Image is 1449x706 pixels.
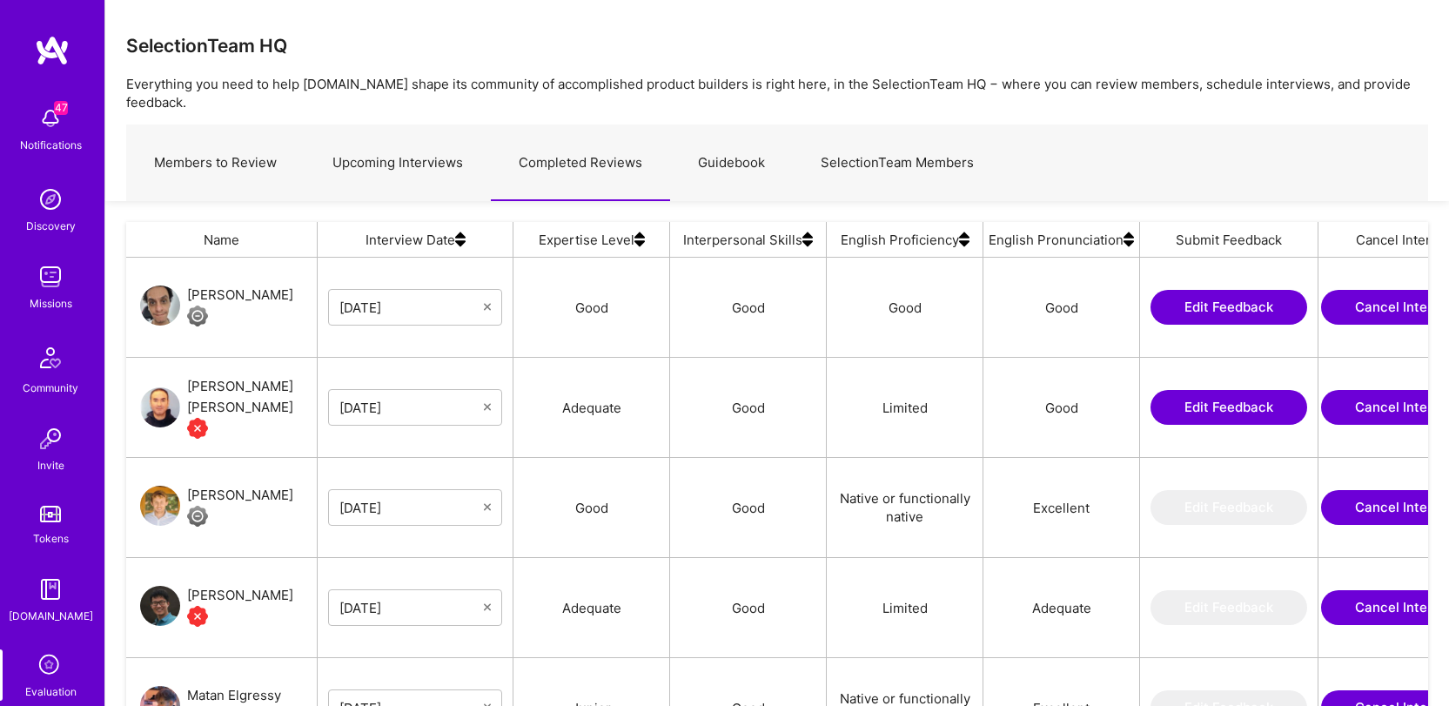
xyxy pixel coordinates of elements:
[126,35,287,57] h3: SelectionTeam HQ
[187,285,293,306] div: [PERSON_NAME]
[126,75,1428,111] p: Everything you need to help [DOMAIN_NAME] shape its community of accomplished product builders is...
[187,585,293,606] div: [PERSON_NAME]
[140,585,293,630] a: User Avatar[PERSON_NAME]Unqualified
[983,558,1140,657] div: Adequate
[187,506,208,527] img: Limited Access
[140,485,293,530] a: User Avatar[PERSON_NAME]Limited Access
[827,258,983,357] div: Good
[187,485,293,506] div: [PERSON_NAME]
[140,286,180,326] img: User Avatar
[187,376,317,418] div: [PERSON_NAME] [PERSON_NAME]
[30,337,71,379] img: Community
[513,222,670,257] div: Expertise Level
[34,649,67,682] i: icon SelectionTeam
[305,125,491,201] a: Upcoming Interviews
[802,222,813,257] img: sort
[35,35,70,66] img: logo
[187,418,208,439] img: Unqualified
[513,558,670,657] div: Adequate
[33,101,68,136] img: bell
[1140,222,1318,257] div: Submit Feedback
[670,358,827,457] div: Good
[1150,290,1307,325] button: Edit Feedback
[33,529,69,548] div: Tokens
[670,558,827,657] div: Good
[140,285,293,330] a: User Avatar[PERSON_NAME]Limited Access
[187,306,208,326] img: Limited Access
[20,136,82,154] div: Notifications
[670,258,827,357] div: Good
[33,182,68,217] img: discovery
[187,606,208,627] img: Unqualified
[793,125,1002,201] a: SelectionTeam Members
[670,458,827,557] div: Good
[126,125,305,201] a: Members to Review
[1124,222,1134,257] img: sort
[187,685,281,706] div: Matan Elgressy
[513,258,670,357] div: Good
[1150,390,1307,425] button: Edit Feedback
[339,299,484,316] input: Select Date...
[37,456,64,474] div: Invite
[339,499,484,516] input: Select Date...
[983,458,1140,557] div: Excellent
[33,259,68,294] img: teamwork
[9,607,93,625] div: [DOMAIN_NAME]
[339,399,484,416] input: Select Date...
[30,294,72,313] div: Missions
[455,222,466,257] img: sort
[23,379,78,397] div: Community
[140,586,180,626] img: User Avatar
[983,258,1140,357] div: Good
[339,599,484,616] input: Select Date...
[513,458,670,557] div: Good
[26,217,76,235] div: Discovery
[983,358,1140,457] div: Good
[634,222,645,257] img: sort
[827,458,983,557] div: Native or functionally native
[827,222,983,257] div: English Proficiency
[491,125,670,201] a: Completed Reviews
[513,358,670,457] div: Adequate
[827,358,983,457] div: Limited
[983,222,1140,257] div: English Pronunciation
[140,376,317,439] a: User Avatar[PERSON_NAME] [PERSON_NAME]Unqualified
[959,222,969,257] img: sort
[25,682,77,701] div: Evaluation
[670,222,827,257] div: Interpersonal Skills
[827,558,983,657] div: Limited
[1150,490,1307,525] a: Edit Feedback
[33,421,68,456] img: Invite
[33,572,68,607] img: guide book
[1150,590,1307,625] a: Edit Feedback
[140,387,180,427] img: User Avatar
[670,125,793,201] a: Guidebook
[140,486,180,526] img: User Avatar
[54,101,68,115] span: 47
[40,506,61,522] img: tokens
[318,222,513,257] div: Interview Date
[126,222,318,257] div: Name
